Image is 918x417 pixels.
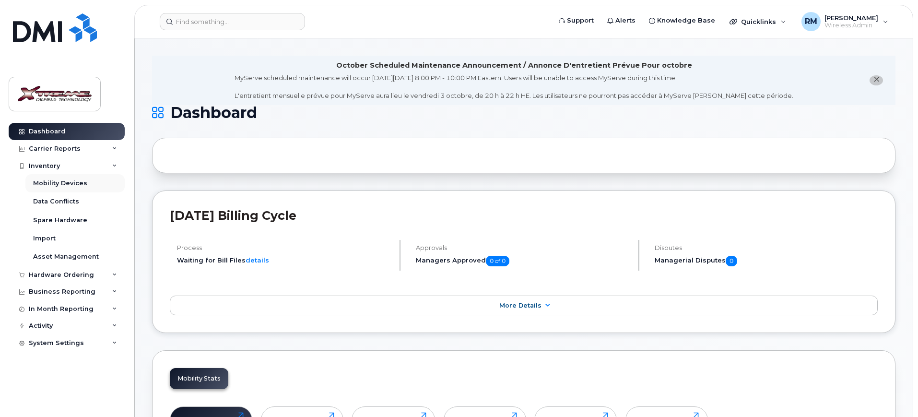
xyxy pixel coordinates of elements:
h5: Managerial Disputes [655,256,878,266]
h4: Approvals [416,244,630,251]
button: close notification [870,75,883,85]
li: Waiting for Bill Files [177,256,391,265]
span: More Details [499,302,541,309]
span: Dashboard [170,106,257,120]
iframe: Messenger Launcher [876,375,911,410]
h5: Managers Approved [416,256,630,266]
div: October Scheduled Maintenance Announcement / Annonce D'entretient Prévue Pour octobre [336,60,692,71]
div: MyServe scheduled maintenance will occur [DATE][DATE] 8:00 PM - 10:00 PM Eastern. Users will be u... [235,73,793,100]
span: 0 [726,256,737,266]
h4: Disputes [655,244,878,251]
h2: [DATE] Billing Cycle [170,208,878,223]
span: 0 of 0 [486,256,509,266]
a: details [246,256,269,264]
h4: Process [177,244,391,251]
